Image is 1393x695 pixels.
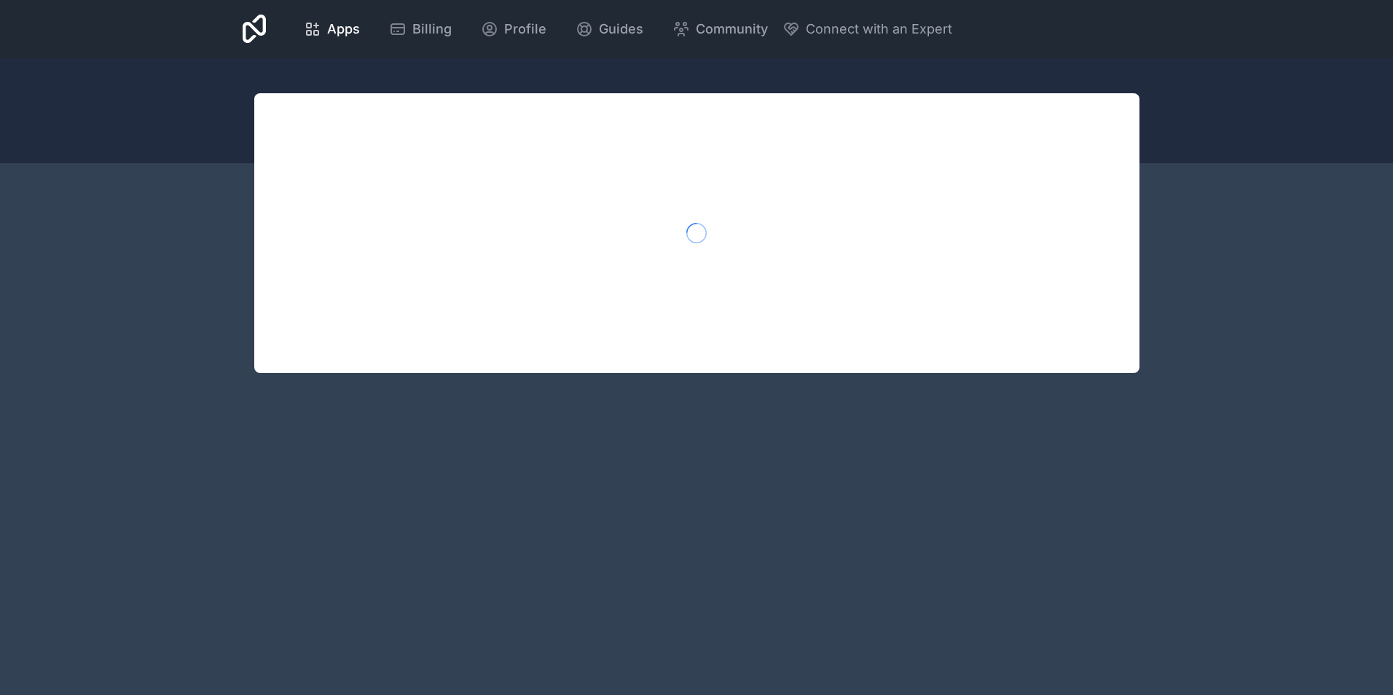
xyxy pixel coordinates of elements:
span: Profile [504,19,546,39]
span: Guides [599,19,643,39]
a: Apps [292,13,372,45]
a: Community [661,13,780,45]
span: Apps [327,19,360,39]
a: Billing [377,13,463,45]
span: Billing [412,19,452,39]
a: Guides [564,13,655,45]
span: Connect with an Expert [806,19,952,39]
button: Connect with an Expert [782,19,952,39]
span: Community [696,19,768,39]
a: Profile [469,13,558,45]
